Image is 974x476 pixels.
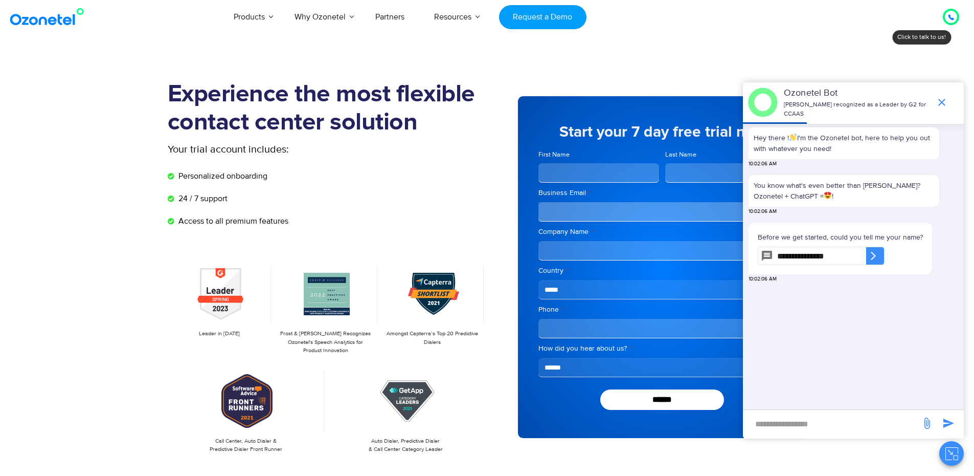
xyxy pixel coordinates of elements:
[538,188,786,198] label: Business Email
[754,180,934,202] p: You know what's even better than [PERSON_NAME]? Ozonetel + ChatGPT = !
[758,232,923,243] p: Before we get started, could you tell me your name?
[173,437,320,454] p: Call Center, Auto Dialer & Predictive Dialer Front Runner
[538,266,786,276] label: Country
[176,215,288,227] span: Access to all premium features
[538,305,786,315] label: Phone
[784,100,931,119] p: [PERSON_NAME] recognized as a Leader by G2 for CCAAS
[749,275,777,283] span: 10:02:06 AM
[917,413,937,434] span: send message
[386,330,479,347] p: Amongst Capterra’s Top 20 Predictive Dialers
[749,160,777,168] span: 10:02:06 AM
[789,134,797,141] img: 👋
[749,208,777,215] span: 10:02:06 AM
[173,330,266,338] p: Leader in [DATE]
[754,133,934,154] p: Hey there ! I'm the Ozonetel bot, here to help you out with whatever you need!
[784,86,931,100] p: Ozonetel Bot
[665,150,786,160] label: Last Name
[332,437,479,454] p: Auto Dialer, Predictive Dialer & Call Center Category Leader
[538,124,786,140] h5: Start your 7 day free trial now
[538,227,786,237] label: Company Name
[538,150,660,160] label: First Name
[176,192,228,205] span: 24 / 7 support
[499,5,586,29] a: Request a Demo
[748,88,778,117] img: header
[168,142,411,157] p: Your trial account includes:
[938,413,959,434] span: send message
[176,170,267,182] span: Personalized onboarding
[168,80,487,137] h1: Experience the most flexible contact center solution
[538,343,786,354] label: How did you hear about us?
[279,330,372,355] p: Frost & [PERSON_NAME] Recognizes Ozonetel's Speech Analytics for Product Innovation
[824,192,831,199] img: 😍
[932,92,952,113] span: end chat or minimize
[939,441,964,466] button: Close chat
[748,415,916,434] div: new-msg-input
